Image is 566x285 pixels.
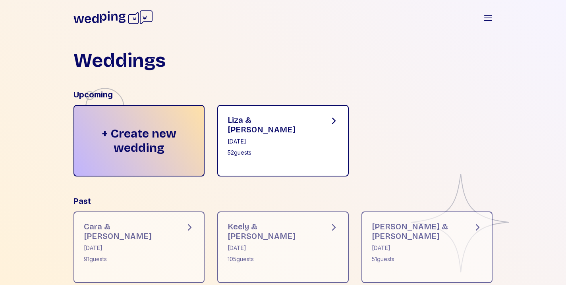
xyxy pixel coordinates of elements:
[84,222,172,241] div: Cara & [PERSON_NAME]
[372,255,460,263] div: 51 guests
[228,138,316,145] div: [DATE]
[228,255,316,263] div: 105 guests
[73,89,493,100] div: Upcoming
[84,244,172,252] div: [DATE]
[73,105,205,176] div: + Create new wedding
[228,222,316,241] div: Keely & [PERSON_NAME]
[228,149,316,157] div: 52 guests
[372,244,460,252] div: [DATE]
[84,255,172,263] div: 91 guests
[73,51,166,70] h1: Weddings
[73,196,493,207] div: Past
[228,115,316,134] div: Liza & [PERSON_NAME]
[228,244,316,252] div: [DATE]
[372,222,460,241] div: [PERSON_NAME] & [PERSON_NAME]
